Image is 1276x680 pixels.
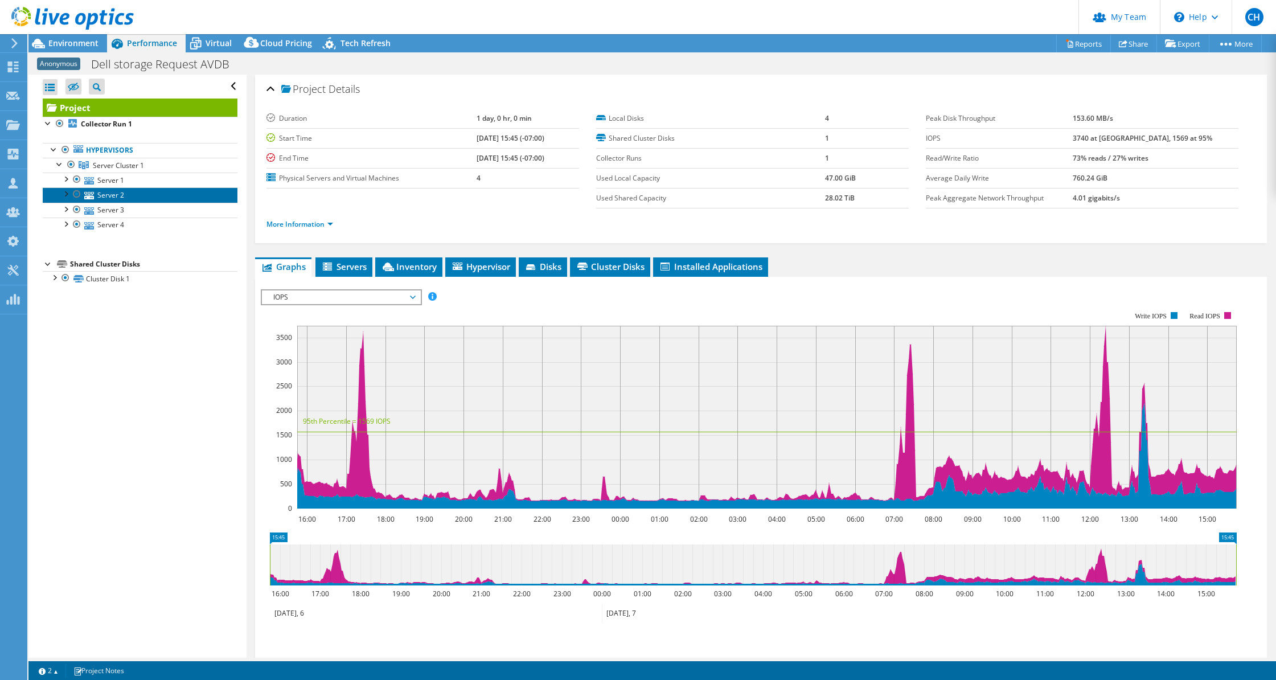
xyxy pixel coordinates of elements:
text: 20:00 [455,514,473,524]
span: CH [1245,8,1263,26]
text: 13:00 [1121,514,1138,524]
text: 12:00 [1077,589,1094,599]
div: Shared Cluster Disks [70,257,237,271]
text: 17:00 [311,589,329,599]
span: Environment [48,38,99,48]
text: 1000 [276,454,292,464]
a: Export [1156,35,1209,52]
label: Used Local Capacity [596,173,825,184]
text: Read IOPS [1190,312,1221,320]
text: 07:00 [885,514,903,524]
text: 19:00 [416,514,433,524]
text: 00:00 [612,514,629,524]
text: 23:00 [553,589,571,599]
text: 0 [288,503,292,513]
b: Collector Run 1 [81,119,132,129]
text: 14:00 [1157,589,1175,599]
span: Inventory [381,261,437,272]
text: 06:00 [847,514,864,524]
text: 16:00 [298,514,316,524]
b: 1 [825,153,829,163]
a: Hypervisors [43,143,237,158]
b: [DATE] 15:45 (-07:00) [477,133,544,143]
a: Server 3 [43,203,237,218]
text: 500 [280,479,292,489]
span: Details [329,82,360,96]
a: Server 1 [43,173,237,187]
text: 12:00 [1081,514,1099,524]
label: Peak Disk Throughput [926,113,1073,124]
text: 18:00 [352,589,370,599]
span: Project [281,84,326,95]
text: 2000 [276,405,292,415]
text: 21:00 [473,589,490,599]
label: Physical Servers and Virtual Machines [266,173,476,184]
span: Servers [321,261,367,272]
b: 760.24 GiB [1073,173,1107,183]
a: Server 2 [43,187,237,202]
text: 03:00 [714,589,732,599]
a: Collector Run 1 [43,117,237,132]
text: 08:00 [916,589,933,599]
text: 16:00 [272,589,289,599]
label: Peak Aggregate Network Throughput [926,192,1073,204]
label: Collector Runs [596,153,825,164]
label: Average Daily Write [926,173,1073,184]
b: 4.01 gigabits/s [1073,193,1120,203]
span: Cluster Disks [576,261,645,272]
span: Hypervisor [451,261,510,272]
text: 10:00 [996,589,1014,599]
b: [DATE] 15:45 (-07:00) [477,153,544,163]
span: Performance [127,38,177,48]
text: 20:00 [433,589,450,599]
text: 15:00 [1197,589,1215,599]
text: 04:00 [768,514,786,524]
label: Start Time [266,133,476,144]
text: 1500 [276,430,292,440]
text: 22:00 [513,589,531,599]
span: Cloud Pricing [260,38,312,48]
a: Project [43,99,237,117]
span: Virtual [206,38,232,48]
text: 19:00 [392,589,410,599]
text: 04:00 [754,589,772,599]
a: Project Notes [65,663,132,678]
b: 1 day, 0 hr, 0 min [477,113,532,123]
text: 01:00 [651,514,668,524]
text: 18:00 [377,514,395,524]
a: Reports [1056,35,1111,52]
h1: Dell storage Request AVDB [86,58,247,71]
text: 00:00 [593,589,611,599]
b: 153.60 MB/s [1073,113,1113,123]
b: 4 [825,113,829,123]
text: 10:00 [1003,514,1021,524]
text: 09:00 [956,589,974,599]
label: IOPS [926,133,1073,144]
text: 03:00 [729,514,746,524]
b: 73% reads / 27% writes [1073,153,1148,163]
span: Graphs [261,261,306,272]
label: Read/Write Ratio [926,153,1073,164]
label: End Time [266,153,476,164]
text: 08:00 [925,514,942,524]
text: 2500 [276,381,292,391]
text: 05:00 [807,514,825,524]
text: 23:00 [572,514,590,524]
b: 1 [825,133,829,143]
text: 22:00 [534,514,551,524]
label: Duration [266,113,476,124]
b: 47.00 GiB [825,173,856,183]
text: 95th Percentile = 1569 IOPS [303,416,391,426]
b: 4 [477,173,481,183]
text: 21:00 [494,514,512,524]
text: 11:00 [1042,514,1060,524]
text: 02:00 [674,589,692,599]
text: 13:00 [1117,589,1135,599]
a: Share [1110,35,1157,52]
a: Server Cluster 1 [43,158,237,173]
text: 01:00 [634,589,651,599]
a: More [1209,35,1262,52]
span: Server Cluster 1 [93,161,144,170]
label: Used Shared Capacity [596,192,825,204]
a: Server 4 [43,218,237,232]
